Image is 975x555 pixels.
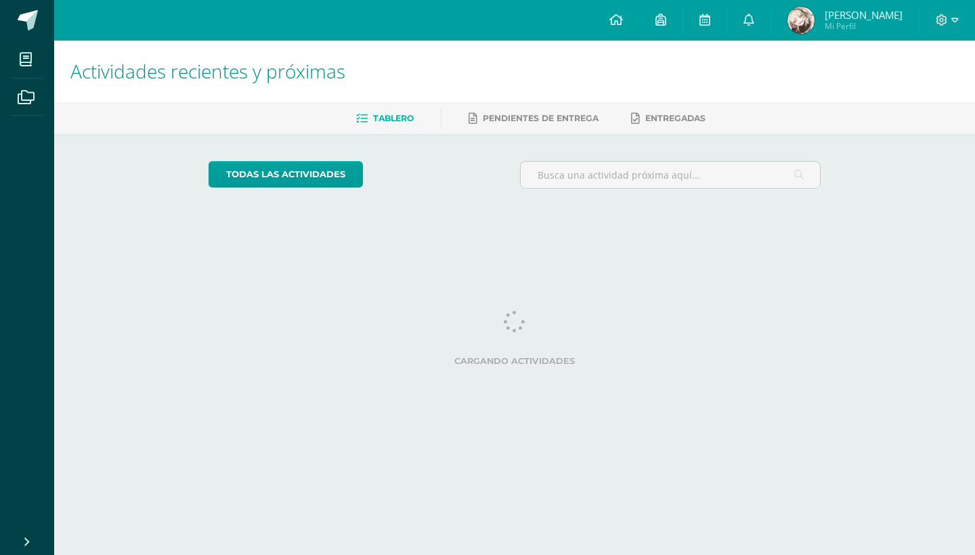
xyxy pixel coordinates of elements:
span: Entregadas [645,113,706,123]
span: Tablero [373,113,414,123]
span: [PERSON_NAME] [825,8,903,22]
a: Entregadas [631,108,706,129]
input: Busca una actividad próxima aquí... [521,162,821,188]
a: Pendientes de entrega [469,108,599,129]
a: Tablero [356,108,414,129]
span: Mi Perfil [825,20,903,32]
span: Pendientes de entrega [483,113,599,123]
span: Actividades recientes y próximas [70,58,345,84]
a: todas las Actividades [209,161,363,187]
img: 07deca5ba059dadc87c3e2af257f9071.png [787,7,815,34]
label: Cargando actividades [209,356,821,366]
